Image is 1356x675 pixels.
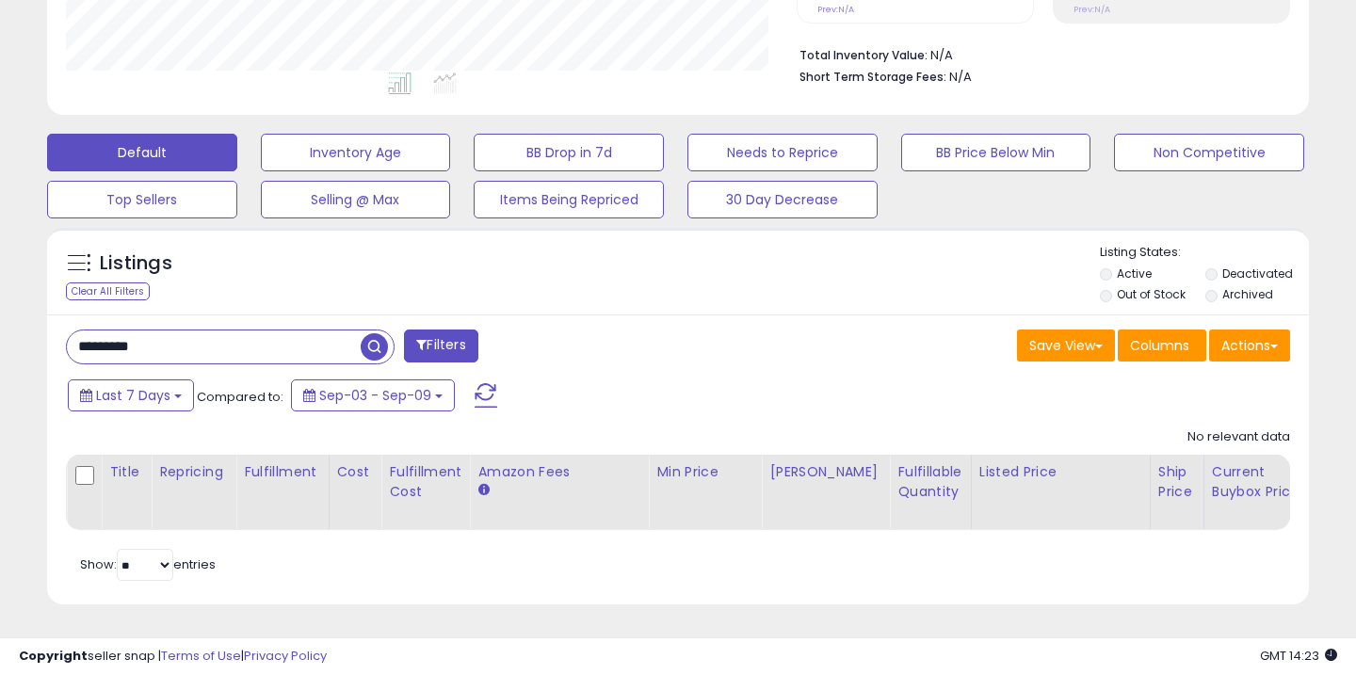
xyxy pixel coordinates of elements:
[1117,286,1186,302] label: Out of Stock
[159,462,228,482] div: Repricing
[404,329,477,362] button: Filters
[1100,244,1310,262] p: Listing States:
[799,69,946,85] b: Short Term Storage Fees:
[656,462,753,482] div: Min Price
[1187,428,1290,446] div: No relevant data
[244,462,320,482] div: Fulfillment
[799,42,1276,65] li: N/A
[337,462,374,482] div: Cost
[1118,329,1206,362] button: Columns
[817,4,854,15] small: Prev: N/A
[477,482,489,499] small: Amazon Fees.
[1130,336,1189,355] span: Columns
[389,462,461,502] div: Fulfillment Cost
[1117,265,1152,281] label: Active
[1260,647,1337,665] span: 2025-09-17 14:23 GMT
[474,134,664,171] button: BB Drop in 7d
[1209,329,1290,362] button: Actions
[799,47,928,63] b: Total Inventory Value:
[319,386,431,405] span: Sep-03 - Sep-09
[109,462,143,482] div: Title
[474,181,664,218] button: Items Being Repriced
[100,250,172,277] h5: Listings
[1073,4,1110,15] small: Prev: N/A
[261,134,451,171] button: Inventory Age
[901,134,1091,171] button: BB Price Below Min
[897,462,962,502] div: Fulfillable Quantity
[19,647,88,665] strong: Copyright
[769,462,881,482] div: [PERSON_NAME]
[949,68,972,86] span: N/A
[687,134,878,171] button: Needs to Reprice
[68,379,194,411] button: Last 7 Days
[1212,462,1309,502] div: Current Buybox Price
[19,648,327,666] div: seller snap | |
[1158,462,1196,502] div: Ship Price
[66,282,150,300] div: Clear All Filters
[979,462,1142,482] div: Listed Price
[47,134,237,171] button: Default
[1114,134,1304,171] button: Non Competitive
[477,462,640,482] div: Amazon Fees
[687,181,878,218] button: 30 Day Decrease
[1222,286,1273,302] label: Archived
[197,388,283,406] span: Compared to:
[244,647,327,665] a: Privacy Policy
[291,379,455,411] button: Sep-03 - Sep-09
[47,181,237,218] button: Top Sellers
[1222,265,1293,281] label: Deactivated
[261,181,451,218] button: Selling @ Max
[161,647,241,665] a: Terms of Use
[1017,329,1115,362] button: Save View
[96,386,170,405] span: Last 7 Days
[80,555,216,573] span: Show: entries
